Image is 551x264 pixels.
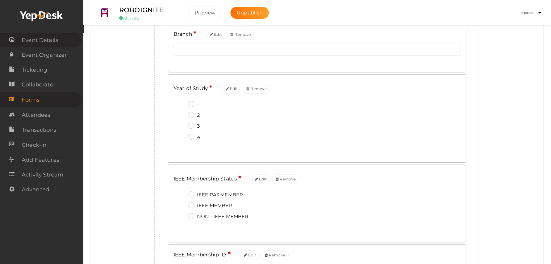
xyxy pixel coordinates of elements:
span: Advanced [22,182,49,197]
span: Attendees [22,108,50,122]
button: Remove [227,30,254,39]
button: Remove [272,174,299,184]
label: IEEE RAS MEMBER [188,191,243,199]
span: Transactions [22,123,56,137]
span: Ticketing [22,63,47,77]
label: 1 [188,101,199,108]
button: Edit [222,84,242,94]
span: IEEE Membership ID [174,251,226,258]
span: Forms [22,93,39,107]
label: 3 [188,123,200,130]
label: NON - IEEE MEMBER [188,213,248,220]
button: Edit [206,30,226,39]
span: Year of Study [174,85,208,91]
span: Branch [174,31,192,37]
label: 2 [188,112,200,119]
span: Event Organizer [22,48,67,62]
small: ACTIVE [119,16,177,21]
button: Remove [243,84,270,94]
button: Unpublish [230,7,269,19]
button: Remove [261,250,289,260]
span: Collaborator [22,77,55,92]
label: 4 [188,133,200,141]
span: Activity Stream [22,167,63,182]
button: Edit [251,174,271,184]
button: Edit [240,250,260,260]
span: Event Details [22,33,58,47]
span: IEEE Membership Status [174,175,237,182]
span: Add Features [22,153,59,167]
span: Unpublish [237,9,263,16]
img: ACg8ocLqu5jM_oAeKNg0It_CuzWY7FqhiTBdQx-M6CjW58AJd_s4904=s100 [520,6,534,20]
span: Check-in [22,138,46,152]
img: RSPMBPJE_small.png [97,6,112,20]
label: IEEE MEMBER [188,202,232,209]
button: Preview [188,7,222,19]
label: ROBOIGNITE [119,5,163,16]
